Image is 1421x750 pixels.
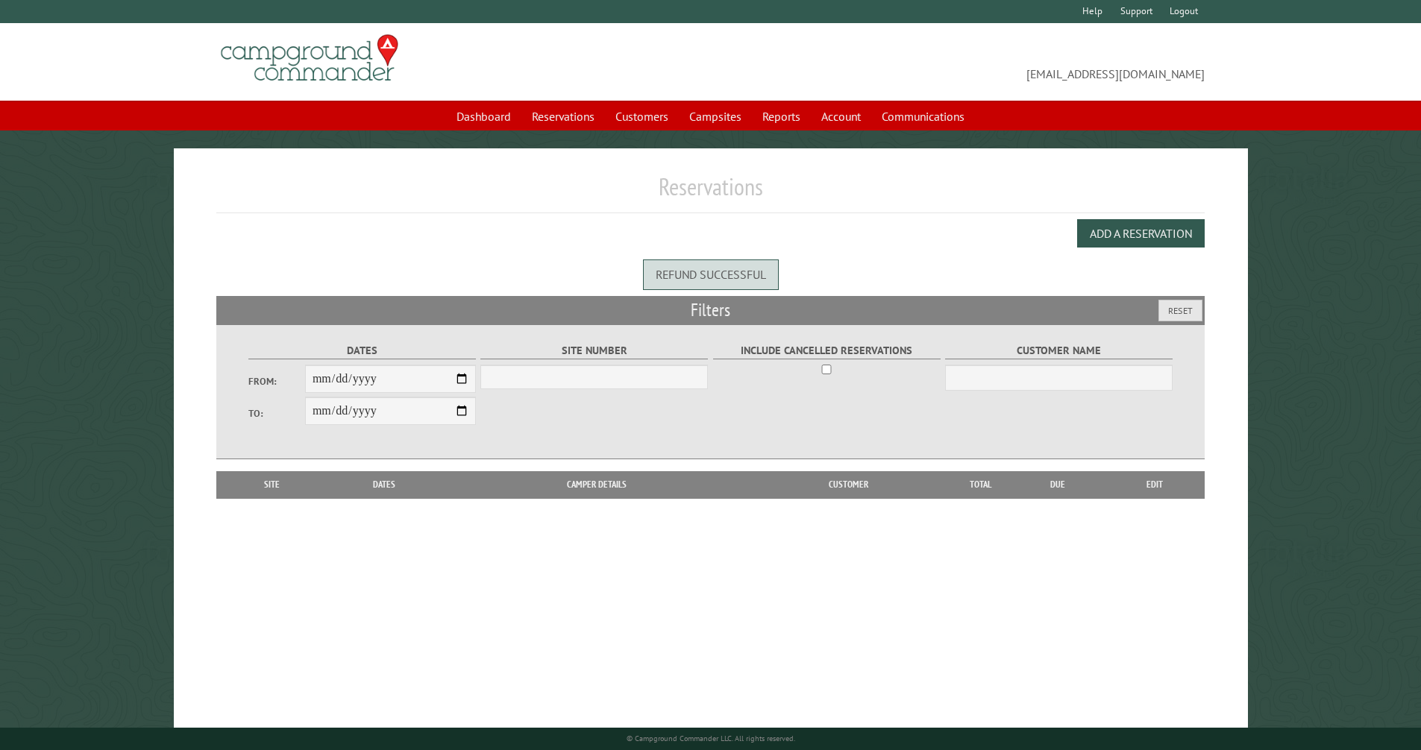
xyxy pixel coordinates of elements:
th: Customer [745,471,951,498]
a: Account [812,102,870,130]
button: Add a Reservation [1077,219,1205,248]
a: Customers [606,102,677,130]
small: © Campground Commander LLC. All rights reserved. [627,734,795,743]
label: To: [248,406,305,420]
h1: Reservations [216,172,1205,213]
th: Camper Details [448,471,745,498]
label: From: [248,374,305,388]
div: Refund successful [643,259,779,289]
a: Communications [873,102,973,130]
th: Due [1011,471,1105,498]
a: Dashboard [448,102,520,130]
a: Reservations [523,102,603,130]
label: Dates [248,342,476,359]
th: Site [224,471,321,498]
label: Customer Name [945,342,1173,359]
th: Dates [321,471,448,498]
button: Reset [1158,300,1202,321]
a: Reports [753,102,809,130]
label: Include Cancelled Reservations [713,342,941,359]
th: Edit [1105,471,1205,498]
th: Total [951,471,1011,498]
span: [EMAIL_ADDRESS][DOMAIN_NAME] [711,41,1205,83]
img: Campground Commander [216,29,403,87]
a: Campsites [680,102,750,130]
h2: Filters [216,296,1205,324]
label: Site Number [480,342,708,359]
